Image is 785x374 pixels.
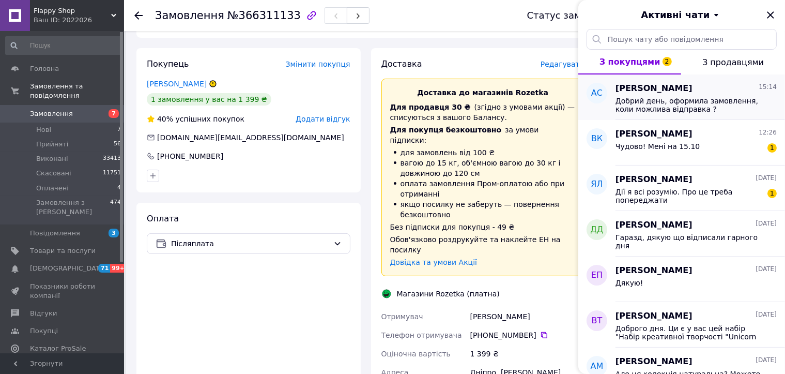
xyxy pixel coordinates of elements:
[390,158,576,178] li: вагою до 15 кг, об'ємною вагою до 30 кг і довжиною до 120 см
[599,57,660,67] span: З покупцями
[390,199,576,220] li: якщо посилку не заберуть — повернення безкоштовно
[30,264,106,273] span: [DEMOGRAPHIC_DATA]
[468,345,587,363] div: 1 399 ₴
[615,356,692,368] span: [PERSON_NAME]
[390,178,576,199] li: оплата замовлення Пром-оплатою або при отриманні
[36,125,51,134] span: Нові
[702,57,764,67] span: З продавцями
[390,126,502,134] span: Для покупця безкоштовно
[615,128,692,140] span: [PERSON_NAME]
[756,310,777,319] span: [DATE]
[592,315,603,327] span: ВТ
[615,310,692,322] span: [PERSON_NAME]
[756,174,777,183] span: [DATE]
[578,211,785,257] button: ДД[PERSON_NAME][DATE]Гаразд, дякую що відписали гарного дня
[103,154,121,163] span: 33413
[591,224,604,236] span: ДД
[381,350,451,358] span: Оціночна вартість
[578,120,785,166] button: ВК[PERSON_NAME]12:26Чудово! Мені на 15.101
[615,83,692,95] span: [PERSON_NAME]
[30,82,124,100] span: Замовлення та повідомлення
[381,331,462,339] span: Телефон отримувача
[36,169,71,178] span: Скасовані
[756,265,777,274] span: [DATE]
[34,16,124,25] div: Ваш ID: 2022026
[147,93,271,106] div: 1 замовлення у вас на 1 399 ₴
[390,125,576,145] div: за умови підписки:
[527,10,622,21] div: Статус замовлення
[394,289,502,299] div: Магазини Rozetka (платна)
[36,140,68,149] span: Прийняті
[541,60,584,68] span: Редагувати
[103,169,121,178] span: 11751
[591,361,604,372] span: АМ
[390,258,478,266] a: Довідка та умови Акції
[641,8,710,22] span: Активні чати
[578,74,785,120] button: АС[PERSON_NAME]15:14Добрий день, оформила замовлення, коли можлива відправка ?
[578,257,785,302] button: ЕП[PERSON_NAME][DATE]Дякую!
[578,302,785,348] button: ВТ[PERSON_NAME][DATE]Доброго дня. Ци є у вас цей набір "Набір креативної творчості "Unicorn WOW B...
[390,147,576,158] li: для замовлень від 100 ₴
[34,6,111,16] span: Flappy Shop
[615,265,692,277] span: [PERSON_NAME]
[36,198,110,217] span: Замовлення з [PERSON_NAME]
[286,60,350,68] span: Змінити покупця
[767,143,777,153] span: 1
[110,264,127,273] span: 99+
[147,114,244,124] div: успішних покупок
[227,9,301,22] span: №366311133
[117,125,121,134] span: 7
[468,307,587,326] div: [PERSON_NAME]
[381,312,423,321] span: Отримувач
[764,9,777,21] button: Закрити
[157,133,344,142] span: [DOMAIN_NAME][EMAIL_ADDRESS][DOMAIN_NAME]
[30,344,86,353] span: Каталог ProSale
[117,184,121,193] span: 4
[615,233,762,250] span: Гаразд, дякую що відписали гарного дня
[615,188,762,204] span: Дії я всі розумію. Про це треба попереджати
[381,59,422,69] span: Доставка
[147,59,189,69] span: Покупець
[615,219,692,231] span: [PERSON_NAME]
[587,29,777,50] input: Пошук чату або повідомлення
[30,326,58,336] span: Покупці
[30,246,96,256] span: Товари та послуги
[663,57,672,66] span: 2
[759,128,777,137] span: 12:26
[759,83,777,92] span: 15:14
[30,309,57,318] span: Відгуки
[615,174,692,186] span: [PERSON_NAME]
[98,264,110,273] span: 71
[109,229,119,237] span: 3
[615,142,700,151] span: Чудово! Мені на 15.10
[591,270,603,281] span: ЕП
[615,279,643,287] span: Дякую!
[147,214,179,223] span: Оплата
[591,133,603,145] span: ВК
[30,282,96,301] span: Показники роботи компанії
[756,219,777,228] span: [DATE]
[36,154,68,163] span: Виконані
[109,109,119,118] span: 7
[578,50,681,74] button: З покупцями2
[615,97,762,113] span: Добрий день, оформила замовлення, коли можлива відправка ?
[470,330,584,340] div: [PHONE_NUMBER]
[681,50,785,74] button: З продавцями
[155,9,224,22] span: Замовлення
[134,10,143,21] div: Повернутися назад
[767,189,777,198] span: 1
[30,109,73,118] span: Замовлення
[171,238,329,249] span: Післяплата
[110,198,121,217] span: 474
[390,102,576,123] div: (згідно з умовами акції) — списуються з вашого Балансу.
[296,115,350,123] span: Додати відгук
[417,88,548,97] span: Доставка до магазинів Rozetka
[591,178,603,190] span: ЯЛ
[591,87,603,99] span: АС
[756,356,777,365] span: [DATE]
[30,64,59,73] span: Головна
[607,8,756,22] button: Активні чати
[156,151,224,161] div: [PHONE_NUMBER]
[147,80,207,88] a: [PERSON_NAME]
[578,166,785,211] button: ЯЛ[PERSON_NAME][DATE]Дії я всі розумію. Про це треба попереджати1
